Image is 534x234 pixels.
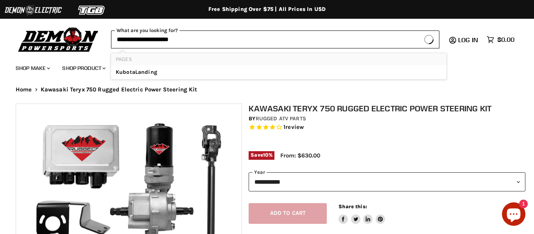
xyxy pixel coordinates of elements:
span: 1 reviews [283,123,304,130]
button: Search [419,30,439,48]
img: TGB Logo 2 [63,3,121,18]
inbox-online-store-chat: Shopify online store chat [500,202,528,228]
div: Pages [111,53,446,79]
a: $0.00 [483,34,518,45]
span: $0.00 [497,36,514,43]
aside: Share this: [339,203,385,224]
a: Home [16,86,32,93]
a: KubotaLanding [116,68,442,76]
input: When autocomplete results are available use up and down arrows to review and enter to select [111,30,419,48]
a: Shop Make [10,60,55,76]
a: Log in [455,36,483,43]
b: Kubota [116,69,135,75]
span: Save % [249,151,274,160]
li: Pages [111,53,446,65]
a: Shop Product [56,60,110,76]
span: Rated 4.0 out of 5 stars 1 reviews [249,123,525,132]
span: Log in [458,36,478,44]
ul: Main menu [10,57,512,76]
form: Product [111,30,439,48]
h1: Kawasaki Teryx 750 Rugged Electric Power Steering Kit [249,104,525,113]
span: 10 [263,152,269,158]
a: Rugged ATV Parts [256,115,306,122]
span: Kawasaki Teryx 750 Rugged Electric Power Steering Kit [41,86,197,93]
span: From: $630.00 [280,152,320,159]
span: review [285,123,304,130]
span: Share this: [339,204,367,209]
div: by [249,114,525,123]
img: Demon Electric Logo 2 [4,3,63,18]
li: pages: Kubota Landing [111,65,446,79]
select: year [249,172,525,191]
img: Demon Powersports [16,25,101,53]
